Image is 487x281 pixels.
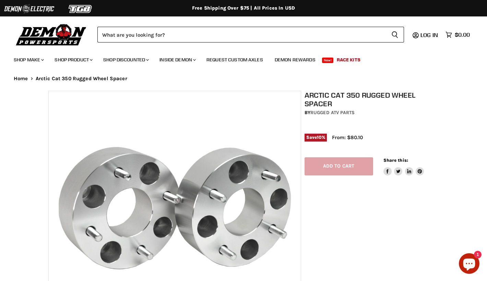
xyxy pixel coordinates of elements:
[455,32,470,38] span: $0.00
[36,76,127,82] span: Arctic Cat 350 Rugged Wheel Spacer
[383,157,424,175] aside: Share this:
[201,53,268,67] a: Request Custom Axles
[305,91,442,108] h1: Arctic Cat 350 Rugged Wheel Spacer
[9,53,48,67] a: Shop Make
[457,253,482,276] inbox-online-store-chat: Shopify online store chat
[417,32,442,38] a: Log in
[49,53,97,67] a: Shop Product
[270,53,321,67] a: Demon Rewards
[14,22,89,47] img: Demon Powersports
[332,53,366,67] a: Race Kits
[14,76,28,82] a: Home
[9,50,468,67] ul: Main menu
[383,158,408,163] span: Share this:
[98,53,153,67] a: Shop Discounted
[55,2,106,15] img: TGB Logo 2
[420,32,438,38] span: Log in
[97,27,404,42] form: Product
[305,109,442,117] div: by
[154,53,200,67] a: Inside Demon
[310,110,355,115] a: Rugged ATV Parts
[322,58,334,63] span: New!
[317,135,322,140] span: 10
[3,2,55,15] img: Demon Electric Logo 2
[305,134,327,141] span: Save %
[97,27,386,42] input: Search
[442,30,473,40] a: $0.00
[332,134,363,140] span: From: $80.10
[386,27,404,42] button: Search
